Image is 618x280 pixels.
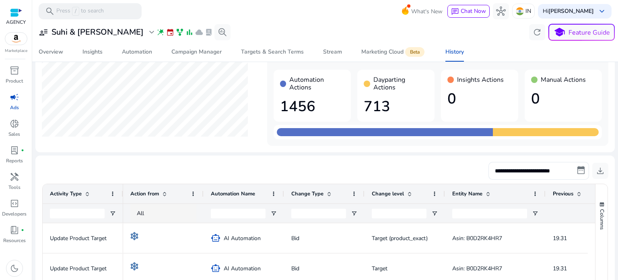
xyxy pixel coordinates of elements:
div: Targets & Search Terms [241,49,304,55]
button: schoolFeature Guide [548,24,615,41]
p: Marketplace [5,48,27,54]
h1: 713 [364,98,428,115]
span: All [137,209,144,217]
p: Sales [8,131,20,138]
div: Stream [323,49,342,55]
input: Change level Filter Input [372,209,426,218]
span: user_attributes [39,27,48,37]
h3: Suhi & [PERSON_NAME] [51,27,144,37]
button: Open Filter Menu [109,210,116,217]
div: Automation [122,49,152,55]
b: [PERSON_NAME] [548,7,594,15]
p: Developers [2,210,27,218]
span: smart_toy [211,233,220,243]
p: Press to search [56,7,104,16]
input: Entity Name Filter Input [452,209,527,218]
span: code_blocks [10,199,19,208]
span: Target [372,265,387,272]
p: IN [525,4,531,18]
span: Bid [291,234,299,242]
span: Previous [553,190,573,197]
p: Tools [8,184,21,191]
span: search [45,6,55,16]
span: hub [496,6,506,16]
span: donut_small [10,119,19,129]
input: Activity Type Filter Input [50,209,105,218]
h4: Manual Actions [541,76,586,84]
button: download [592,163,608,179]
input: Change Type Filter Input [291,209,346,218]
span: Change Type [291,190,323,197]
p: Resources [3,237,26,244]
img: rule-automation.svg [130,232,138,240]
div: Campaign Manager [171,49,222,55]
span: download [595,166,605,176]
span: Asin: B0D2RK4HR7 [452,265,502,272]
span: 19.31 [553,265,567,272]
h1: 0 [447,90,512,108]
span: lab_profile [205,28,213,36]
p: Feature Guide [569,28,610,37]
h4: Dayparting Actions [373,76,428,91]
img: amazon.svg [5,33,27,45]
div: Marketing Cloud [361,49,426,55]
span: Automation Name [211,190,255,197]
span: fiber_manual_record [21,228,24,232]
input: Automation Name Filter Input [211,209,266,218]
img: rule-automation.svg [130,262,138,270]
p: Hi [543,8,594,14]
span: handyman [10,172,19,182]
button: Open Filter Menu [532,210,538,217]
div: Overview [39,49,63,55]
span: school [554,27,565,38]
p: Ads [10,104,19,111]
span: Columns [598,209,606,230]
span: 19.31 [553,234,567,242]
span: bar_chart [185,28,194,36]
span: Beta [405,47,424,57]
p: Reports [6,157,23,164]
p: Product [6,77,23,85]
h4: Automation Actions [289,76,344,91]
span: refresh [532,27,542,37]
span: smart_toy [211,263,220,273]
span: AI Automation [224,260,261,277]
span: keyboard_arrow_down [597,6,607,16]
span: Entity Name [452,190,482,197]
span: cloud [195,28,203,36]
span: wand_stars [157,28,165,36]
span: AI Automation [224,230,261,247]
span: Change level [372,190,404,197]
span: Action from [130,190,159,197]
p: AGENCY [6,19,26,26]
h1: 0 [531,90,595,108]
button: Open Filter Menu [270,210,277,217]
span: Target (product_exact) [372,234,428,242]
span: expand_more [147,27,157,37]
p: Update Product Target [50,260,116,277]
button: search_insights [214,24,231,40]
span: search_insights [218,27,227,37]
span: event [166,28,174,36]
div: Insights [82,49,103,55]
span: Asin: B0D2RK4HR7 [452,234,502,242]
span: Activity Type [50,190,82,197]
h4: Insights Actions [457,76,504,84]
h4: Total Actions - [274,56,602,64]
span: lab_profile [10,145,19,155]
span: fiber_manual_record [21,149,24,152]
span: / [72,7,79,16]
span: Bid [291,265,299,272]
span: dark_mode [10,263,19,273]
span: chat [451,8,459,16]
button: chatChat Now [447,5,490,18]
button: refresh [529,24,545,40]
span: family_history [176,28,184,36]
div: History [445,49,464,55]
span: book_4 [10,225,19,235]
span: campaign [10,92,19,102]
button: hub [493,3,509,19]
button: Open Filter Menu [351,210,357,217]
p: Update Product Target [50,230,116,247]
span: inventory_2 [10,66,19,75]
